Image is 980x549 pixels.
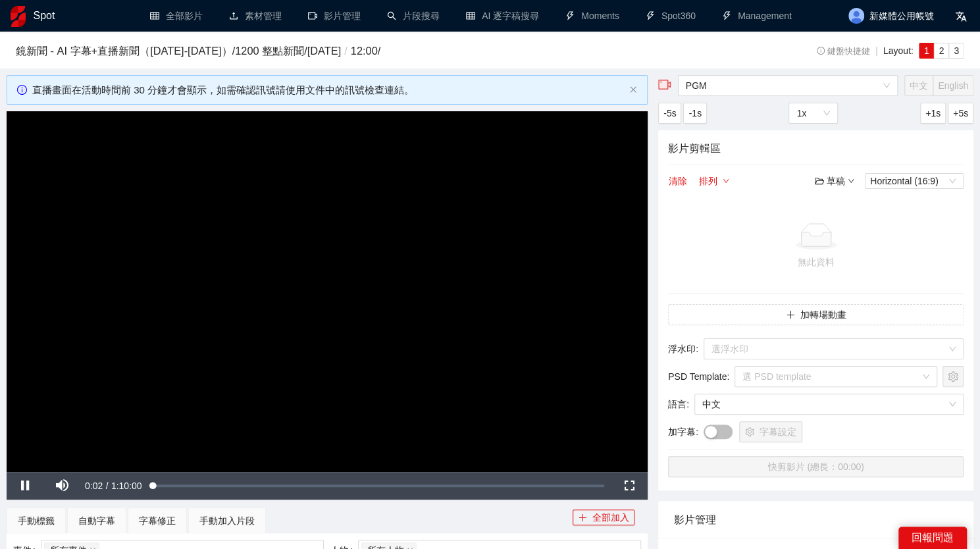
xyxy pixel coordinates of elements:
[658,103,681,124] button: -5s
[668,304,964,325] button: plus加轉場動畫
[925,106,941,120] span: +1s
[18,513,55,528] div: 手動標籤
[673,255,958,269] div: 無此資料
[17,85,27,95] span: info-circle
[668,140,964,157] h4: 影片剪輯區
[948,103,973,124] button: +5s
[883,45,914,56] span: Layout:
[7,472,43,500] button: Pause
[466,11,539,21] a: tableAI 逐字稿搜尋
[43,472,80,500] button: Mute
[674,501,958,538] div: 影片管理
[199,513,255,528] div: 手動加入片段
[817,47,825,55] span: info-circle
[85,481,103,491] span: 0:02
[924,45,929,56] span: 1
[688,106,701,120] span: -1s
[898,527,967,549] div: 回報問題
[920,103,946,124] button: +1s
[229,11,282,21] a: upload素材管理
[938,80,968,91] span: English
[875,45,878,56] span: |
[668,369,729,384] span: PSD Template :
[11,6,26,27] img: logo
[629,86,637,94] button: close
[387,11,440,21] a: search片段搜尋
[702,394,956,414] span: 中文
[668,173,688,189] button: 清除
[106,481,109,491] span: /
[786,310,795,321] span: plus
[611,472,648,500] button: Fullscreen
[954,45,959,56] span: 3
[848,178,854,184] span: down
[796,103,830,123] span: 1x
[668,397,689,411] span: 語言 :
[815,176,824,186] span: folder-open
[150,11,203,21] a: table全部影片
[668,342,698,356] span: 浮水印 :
[815,174,854,188] div: 草稿
[953,106,968,120] span: +5s
[111,481,142,491] span: 1:10:00
[939,45,944,56] span: 2
[668,456,964,477] button: 快剪影片 (總長：00:00)
[308,11,361,21] a: video-camera影片管理
[723,178,729,186] span: down
[910,80,928,91] span: 中文
[578,513,587,523] span: plus
[7,111,648,472] div: Video Player
[663,106,676,120] span: -5s
[573,510,634,525] button: plus全部加入
[698,173,730,189] button: 排列down
[668,425,698,439] span: 加字幕 :
[870,174,958,188] span: Horizontal (16:9)
[683,103,706,124] button: -1s
[341,45,351,57] span: /
[739,421,802,442] button: setting字幕設定
[722,11,792,21] a: thunderboltManagement
[817,47,870,56] span: 鍵盤快捷鍵
[646,11,696,21] a: thunderboltSpot360
[658,78,671,91] span: video-camera
[16,43,747,60] h3: 鏡新聞 - AI 字幕+直播新聞（[DATE]-[DATE]） / 1200 整點新聞 / [DATE] 12:00 /
[139,513,176,528] div: 字幕修正
[848,8,864,24] img: avatar
[153,484,604,487] div: Progress Bar
[686,76,890,95] span: PGM
[32,82,624,98] div: 直播畫面在活動時間前 30 分鐘才會顯示，如需確認訊號請使用文件中的訊號檢查連結。
[78,513,115,528] div: 自動字幕
[942,366,964,387] button: setting
[565,11,619,21] a: thunderboltMoments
